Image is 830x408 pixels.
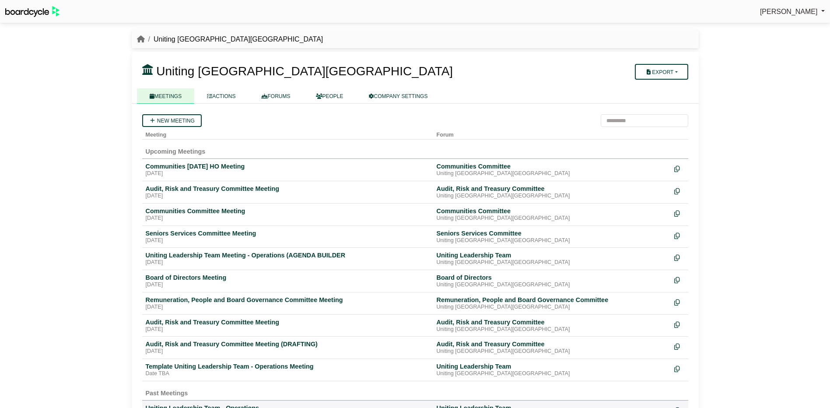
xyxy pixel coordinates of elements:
[437,326,667,333] div: Uniting [GEOGRAPHIC_DATA][GEOGRAPHIC_DATA]
[146,207,430,215] div: Communities Committee Meeting
[437,215,667,222] div: Uniting [GEOGRAPHIC_DATA][GEOGRAPHIC_DATA]
[674,362,685,374] div: Make a copy
[146,296,430,311] a: Remuneration, People and Board Governance Committee Meeting [DATE]
[146,274,430,281] div: Board of Directors Meeting
[760,6,825,18] a: [PERSON_NAME]
[146,370,430,377] div: Date TBA
[674,251,685,263] div: Make a copy
[356,88,441,104] a: COMPANY SETTINGS
[146,148,206,155] span: Upcoming Meetings
[146,259,430,266] div: [DATE]
[146,185,430,200] a: Audit, Risk and Treasury Committee Meeting [DATE]
[146,237,430,244] div: [DATE]
[437,185,667,193] div: Audit, Risk and Treasury Committee
[437,274,667,281] div: Board of Directors
[437,274,667,288] a: Board of Directors Uniting [GEOGRAPHIC_DATA][GEOGRAPHIC_DATA]
[146,304,430,311] div: [DATE]
[146,207,430,222] a: Communities Committee Meeting [DATE]
[146,274,430,288] a: Board of Directors Meeting [DATE]
[437,207,667,215] div: Communities Committee
[437,318,667,326] div: Audit, Risk and Treasury Committee
[146,348,430,355] div: [DATE]
[437,259,667,266] div: Uniting [GEOGRAPHIC_DATA][GEOGRAPHIC_DATA]
[674,162,685,174] div: Make a copy
[437,304,667,311] div: Uniting [GEOGRAPHIC_DATA][GEOGRAPHIC_DATA]
[146,362,430,377] a: Template Uniting Leadership Team - Operations Meeting Date TBA
[437,193,667,200] div: Uniting [GEOGRAPHIC_DATA][GEOGRAPHIC_DATA]
[146,170,430,177] div: [DATE]
[146,318,430,326] div: Audit, Risk and Treasury Committee Meeting
[303,88,356,104] a: PEOPLE
[137,88,195,104] a: MEETINGS
[142,127,433,140] th: Meeting
[249,88,303,104] a: FORUMS
[146,215,430,222] div: [DATE]
[146,162,430,170] div: Communities [DATE] HO Meeting
[437,348,667,355] div: Uniting [GEOGRAPHIC_DATA][GEOGRAPHIC_DATA]
[146,318,430,333] a: Audit, Risk and Treasury Committee Meeting [DATE]
[437,362,667,370] div: Uniting Leadership Team
[437,207,667,222] a: Communities Committee Uniting [GEOGRAPHIC_DATA][GEOGRAPHIC_DATA]
[146,229,430,244] a: Seniors Services Committee Meeting [DATE]
[146,340,430,348] div: Audit, Risk and Treasury Committee Meeting (DRAFTING)
[146,326,430,333] div: [DATE]
[674,340,685,352] div: Make a copy
[146,229,430,237] div: Seniors Services Committee Meeting
[146,251,430,259] div: Uniting Leadership Team Meeting - Operations (AGENDA BUILDER
[437,340,667,355] a: Audit, Risk and Treasury Committee Uniting [GEOGRAPHIC_DATA][GEOGRAPHIC_DATA]
[674,274,685,285] div: Make a copy
[437,185,667,200] a: Audit, Risk and Treasury Committee Uniting [GEOGRAPHIC_DATA][GEOGRAPHIC_DATA]
[145,34,323,45] li: Uniting [GEOGRAPHIC_DATA][GEOGRAPHIC_DATA]
[142,114,202,127] a: New meeting
[437,251,667,266] a: Uniting Leadership Team Uniting [GEOGRAPHIC_DATA][GEOGRAPHIC_DATA]
[437,229,667,244] a: Seniors Services Committee Uniting [GEOGRAPHIC_DATA][GEOGRAPHIC_DATA]
[674,229,685,241] div: Make a copy
[146,296,430,304] div: Remuneration, People and Board Governance Committee Meeting
[437,370,667,377] div: Uniting [GEOGRAPHIC_DATA][GEOGRAPHIC_DATA]
[635,64,688,80] button: Export
[437,281,667,288] div: Uniting [GEOGRAPHIC_DATA][GEOGRAPHIC_DATA]
[437,296,667,304] div: Remuneration, People and Board Governance Committee
[674,296,685,308] div: Make a copy
[146,251,430,266] a: Uniting Leadership Team Meeting - Operations (AGENDA BUILDER [DATE]
[437,251,667,259] div: Uniting Leadership Team
[156,64,453,78] span: Uniting [GEOGRAPHIC_DATA][GEOGRAPHIC_DATA]
[146,162,430,177] a: Communities [DATE] HO Meeting [DATE]
[437,296,667,311] a: Remuneration, People and Board Governance Committee Uniting [GEOGRAPHIC_DATA][GEOGRAPHIC_DATA]
[437,340,667,348] div: Audit, Risk and Treasury Committee
[674,207,685,219] div: Make a copy
[433,127,671,140] th: Forum
[437,229,667,237] div: Seniors Services Committee
[146,193,430,200] div: [DATE]
[674,185,685,197] div: Make a copy
[146,281,430,288] div: [DATE]
[146,340,430,355] a: Audit, Risk and Treasury Committee Meeting (DRAFTING) [DATE]
[5,6,60,17] img: BoardcycleBlackGreen-aaafeed430059cb809a45853b8cf6d952af9d84e6e89e1f1685b34bfd5cb7d64.svg
[437,170,667,177] div: Uniting [GEOGRAPHIC_DATA][GEOGRAPHIC_DATA]
[137,34,323,45] nav: breadcrumb
[437,318,667,333] a: Audit, Risk and Treasury Committee Uniting [GEOGRAPHIC_DATA][GEOGRAPHIC_DATA]
[146,185,430,193] div: Audit, Risk and Treasury Committee Meeting
[437,362,667,377] a: Uniting Leadership Team Uniting [GEOGRAPHIC_DATA][GEOGRAPHIC_DATA]
[194,88,248,104] a: ACTIONS
[674,318,685,330] div: Make a copy
[146,362,430,370] div: Template Uniting Leadership Team - Operations Meeting
[437,162,667,177] a: Communities Committee Uniting [GEOGRAPHIC_DATA][GEOGRAPHIC_DATA]
[437,237,667,244] div: Uniting [GEOGRAPHIC_DATA][GEOGRAPHIC_DATA]
[437,162,667,170] div: Communities Committee
[760,8,818,15] span: [PERSON_NAME]
[146,390,188,397] span: Past Meetings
